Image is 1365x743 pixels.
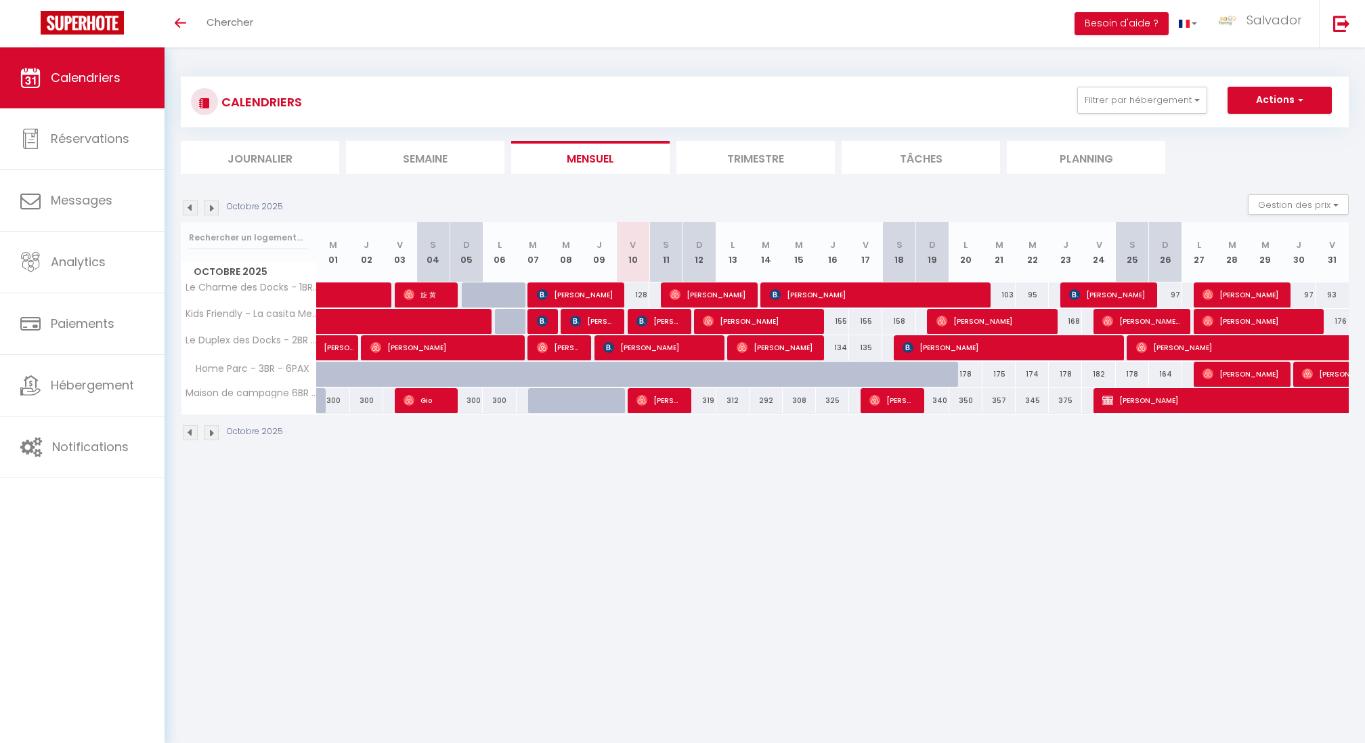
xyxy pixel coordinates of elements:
[731,238,735,251] abbr: L
[51,69,121,86] span: Calendriers
[317,388,350,413] div: 300
[882,222,915,282] th: 18
[1197,238,1201,251] abbr: L
[537,282,614,307] span: [PERSON_NAME]
[896,238,903,251] abbr: S
[1333,15,1350,32] img: logout
[830,238,836,251] abbr: J
[183,388,319,398] span: Maison de campagne 6BR -12PAX
[1116,222,1149,282] th: 25
[1028,238,1037,251] abbr: M
[1136,335,1354,360] span: [PERSON_NAME]
[1182,222,1215,282] th: 27
[483,388,516,413] div: 300
[816,388,849,413] div: 325
[816,222,849,282] th: 16
[636,387,680,413] span: [PERSON_NAME]
[630,238,636,251] abbr: V
[317,222,350,282] th: 01
[1016,362,1049,387] div: 174
[51,130,129,147] span: Réservations
[1016,282,1049,307] div: 95
[329,238,337,251] abbr: M
[762,238,770,251] abbr: M
[218,87,302,117] h3: CALENDRIERS
[1316,309,1349,334] div: 176
[903,335,1112,360] span: [PERSON_NAME]
[1316,282,1349,307] div: 93
[1316,222,1349,282] th: 31
[1149,222,1182,282] th: 26
[1016,388,1049,413] div: 345
[949,222,982,282] th: 20
[682,388,716,413] div: 319
[716,222,750,282] th: 13
[682,222,716,282] th: 12
[1116,362,1149,387] div: 178
[207,15,253,29] span: Chercher
[1247,12,1302,28] span: Salvador
[916,388,949,413] div: 340
[51,192,112,209] span: Messages
[929,238,936,251] abbr: D
[816,309,849,334] div: 155
[498,238,502,251] abbr: L
[404,282,448,307] span: 旋 黄
[1282,282,1315,307] div: 97
[1129,238,1135,251] abbr: S
[1217,14,1238,27] img: ...
[1228,238,1236,251] abbr: M
[995,238,1003,251] abbr: M
[404,387,448,413] span: Gio
[1228,87,1332,114] button: Actions
[842,141,1000,174] li: Tâches
[397,238,403,251] abbr: V
[597,238,602,251] abbr: J
[1016,222,1049,282] th: 22
[1102,308,1179,334] span: [PERSON_NAME] Del [PERSON_NAME]
[603,335,714,360] span: [PERSON_NAME]
[529,238,537,251] abbr: M
[51,315,114,332] span: Paiements
[41,11,124,35] img: Super Booking
[1149,282,1182,307] div: 97
[346,141,504,174] li: Semaine
[849,222,882,282] th: 17
[181,262,316,282] span: Octobre 2025
[670,282,747,307] span: [PERSON_NAME]
[1261,238,1270,251] abbr: M
[1162,238,1169,251] abbr: D
[583,222,616,282] th: 09
[750,222,783,282] th: 14
[183,335,319,345] span: Le Duplex des Docks - 2BR - 4PAX
[1082,362,1115,387] div: 182
[882,309,915,334] div: 158
[783,388,816,413] div: 308
[183,309,319,319] span: Kids Friendly - La casita Mexicana - 3BR - 6PAX
[616,222,649,282] th: 10
[1282,222,1315,282] th: 30
[949,362,982,387] div: 178
[737,335,814,360] span: [PERSON_NAME]
[863,238,869,251] abbr: V
[189,226,309,250] input: Rechercher un logement...
[1049,388,1082,413] div: 375
[1049,309,1082,334] div: 168
[616,282,649,307] div: 128
[1202,308,1313,334] span: [PERSON_NAME]
[1069,282,1146,307] span: [PERSON_NAME]
[183,362,313,377] span: Home Parc - 3BR - 6PAX
[1296,238,1301,251] abbr: J
[52,438,129,455] span: Notifications
[51,253,106,270] span: Analytics
[982,388,1016,413] div: 357
[324,328,355,354] span: [PERSON_NAME]
[517,222,550,282] th: 07
[1096,238,1102,251] abbr: V
[1049,362,1082,387] div: 178
[663,238,669,251] abbr: S
[982,282,1016,307] div: 103
[537,308,548,334] span: Rebwar Nareman
[317,335,350,361] a: [PERSON_NAME]
[51,377,134,394] span: Hébergement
